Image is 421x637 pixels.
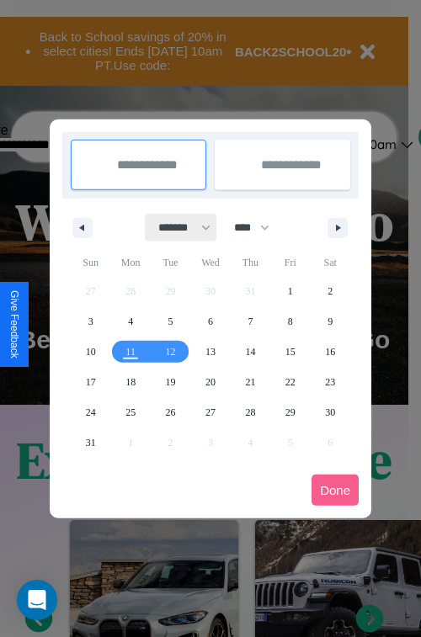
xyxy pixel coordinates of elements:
span: 17 [86,367,96,397]
button: 31 [71,427,110,458]
span: 15 [285,337,296,367]
span: 9 [328,306,333,337]
button: 14 [231,337,270,367]
span: 19 [166,367,176,397]
button: 16 [311,337,350,367]
span: 16 [325,337,335,367]
span: 7 [248,306,253,337]
span: 26 [166,397,176,427]
button: 13 [190,337,230,367]
span: Sat [311,249,350,276]
button: 1 [270,276,310,306]
span: Wed [190,249,230,276]
button: 30 [311,397,350,427]
span: 20 [205,367,216,397]
span: 31 [86,427,96,458]
button: 27 [190,397,230,427]
span: 2 [328,276,333,306]
span: 24 [86,397,96,427]
button: 5 [151,306,190,337]
span: Fri [270,249,310,276]
span: 11 [125,337,136,367]
button: 15 [270,337,310,367]
button: 25 [110,397,150,427]
span: Tue [151,249,190,276]
button: 23 [311,367,350,397]
span: 12 [166,337,176,367]
button: 26 [151,397,190,427]
button: 20 [190,367,230,397]
span: 4 [128,306,133,337]
span: Thu [231,249,270,276]
span: 30 [325,397,335,427]
button: 19 [151,367,190,397]
button: 12 [151,337,190,367]
span: 14 [245,337,255,367]
span: Sun [71,249,110,276]
button: 22 [270,367,310,397]
button: 21 [231,367,270,397]
button: 24 [71,397,110,427]
span: 29 [285,397,296,427]
span: Mon [110,249,150,276]
button: 28 [231,397,270,427]
span: 13 [205,337,216,367]
button: Done [312,475,359,506]
span: 21 [245,367,255,397]
span: 18 [125,367,136,397]
button: 29 [270,397,310,427]
span: 22 [285,367,296,397]
button: 17 [71,367,110,397]
div: Open Intercom Messenger [17,580,57,620]
button: 3 [71,306,110,337]
button: 2 [311,276,350,306]
button: 8 [270,306,310,337]
button: 11 [110,337,150,367]
button: 4 [110,306,150,337]
span: 5 [168,306,173,337]
span: 27 [205,397,216,427]
span: 23 [325,367,335,397]
span: 28 [245,397,255,427]
button: 10 [71,337,110,367]
span: 10 [86,337,96,367]
span: 25 [125,397,136,427]
span: 8 [288,306,293,337]
button: 6 [190,306,230,337]
button: 9 [311,306,350,337]
span: 3 [88,306,93,337]
span: 6 [208,306,213,337]
button: 18 [110,367,150,397]
div: Give Feedback [8,290,20,358]
span: 1 [288,276,293,306]
button: 7 [231,306,270,337]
